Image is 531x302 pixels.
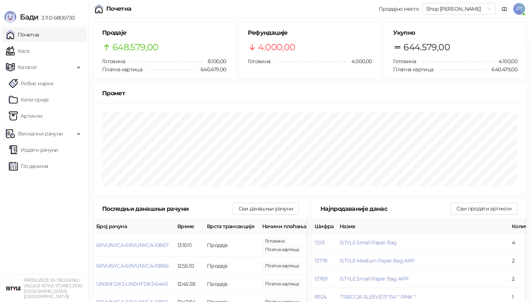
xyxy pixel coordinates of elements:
span: 27.000,00 [262,280,302,288]
div: Најпродаваније данас [320,204,451,213]
td: Продаја [204,275,259,293]
a: ArtikliАртикли [9,109,43,123]
div: Промет [102,89,517,98]
td: 13:10:11 [174,234,204,257]
button: iSTYLE Small Paper Bag APP [340,275,408,282]
span: Фискални рачуни [18,126,63,141]
a: Категорије [9,92,49,107]
small: PREDUZEĆE ZA TRGOVINU I USLUGE ISTYLE STORES DOO [GEOGRAPHIC_DATA] ([GEOGRAPHIC_DATA]) [24,278,83,299]
img: 64x64-companyLogo-77b92cf4-9946-4f36-9751-bf7bb5fd2c7d.png [6,281,21,296]
a: Документација [499,3,510,15]
img: Logo [4,11,16,23]
span: 41.000,00 [262,262,302,270]
span: Платна картица [102,66,142,73]
th: Врста трансакције [204,219,259,234]
button: iSTYLE Medium Paper Bag APP [340,257,415,264]
button: UNSHFDK3-UNSHFDK3-6440 [96,281,168,287]
span: PT [513,3,525,15]
div: Последњи данашњи рачуни [102,204,233,213]
span: Shop Knez [426,3,491,14]
span: 640.479,00 [486,65,517,73]
span: Готовина [393,58,416,65]
div: Почетна [106,6,132,12]
th: Време [174,219,204,234]
span: Готовина [102,58,125,65]
a: По данима [9,159,48,174]
th: Назив [337,219,509,234]
a: Каса [6,44,29,58]
button: iSTYLE Small Paper Bag [340,239,397,246]
button: 6RVUNYCA-6RVUNYCA-10867 [96,242,168,248]
td: Продаја [204,257,259,275]
button: 13778 [315,257,327,264]
span: 4.000,00 [258,40,295,54]
span: 640.479,00 [195,65,226,73]
td: Продаја [204,234,259,257]
button: Сви продати артикли [451,203,517,215]
span: Готовина [248,58,271,65]
th: Број рачуна [93,219,174,234]
span: 7.300,00 [262,246,302,254]
button: 13769 [315,275,328,282]
span: Платна картица [393,66,433,73]
span: 4.100,00 [493,57,517,65]
th: Начини плаћања [259,219,333,234]
a: Робне марке [9,76,53,91]
span: 3.11.0-b80b730 [38,14,74,21]
button: "TRECCIA SLEEVE13""/14"" PINK " [340,294,415,300]
td: 12:55:10 [174,257,204,275]
span: 4.000,00 [346,57,372,65]
td: 12:45:38 [174,275,204,293]
h5: Продаје [102,28,226,37]
span: 648.579,00 [112,40,159,54]
button: 6RVUNYCA-6RVUNYCA-10866 [96,262,169,269]
button: 8924 [315,294,326,300]
h5: Рефундације [248,28,372,37]
a: Издати рачуни [9,143,58,157]
a: Почетна [6,27,39,42]
span: Каталог [18,60,38,75]
button: Сви данашњи рачуни [233,203,299,215]
span: 644.579,00 [403,40,450,54]
span: Бади [20,13,38,21]
button: 7201 [315,239,324,246]
span: 8.100,00 [202,57,226,65]
span: 4.100,00 [262,237,287,245]
h5: Укупно [393,28,517,37]
th: Шифра [312,219,337,234]
div: Продајно место [379,6,419,11]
